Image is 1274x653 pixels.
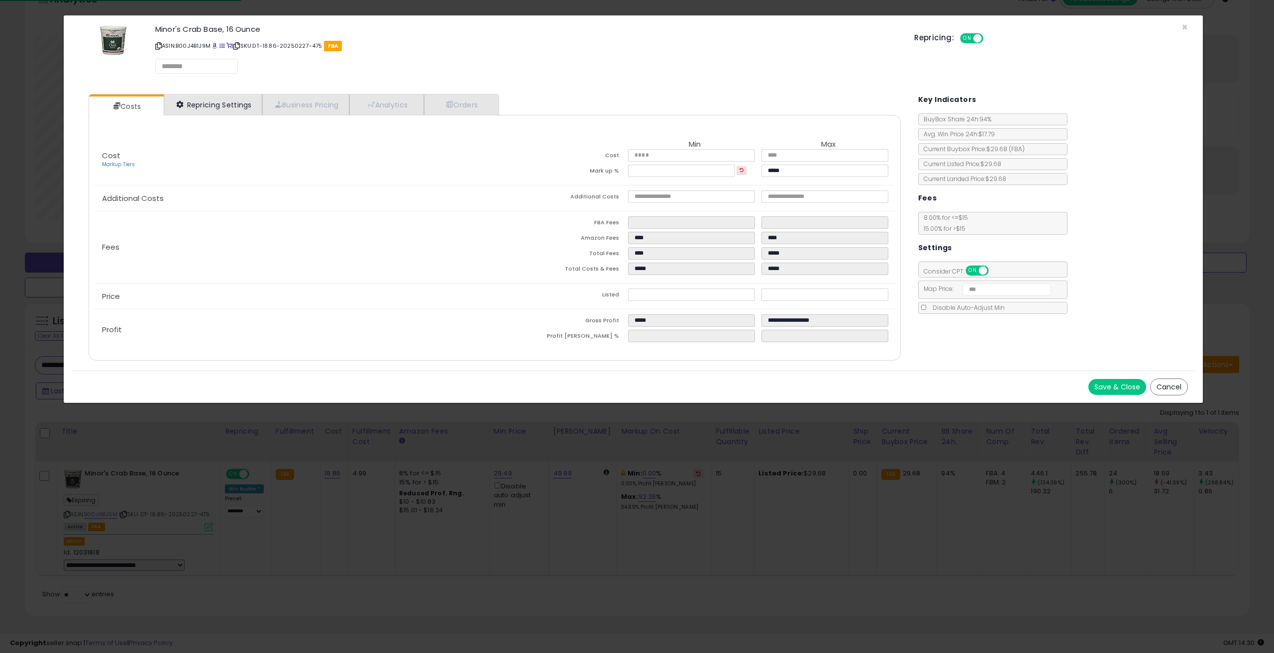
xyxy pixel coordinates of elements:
[1009,145,1025,153] span: ( FBA )
[914,34,954,42] h5: Repricing:
[495,216,628,232] td: FBA Fees
[919,145,1025,153] span: Current Buybox Price:
[1150,378,1188,395] button: Cancel
[262,94,349,115] a: Business Pricing
[89,96,163,116] a: Costs
[324,41,342,51] span: FBA
[212,42,217,50] a: BuyBox page
[919,224,965,233] span: 15.00 % for > $15
[495,263,628,278] td: Total Costs & Fees
[761,140,895,149] th: Max
[495,190,628,206] td: Additional Costs
[424,94,498,115] a: Orders
[102,161,135,168] a: Markup Tiers
[495,232,628,247] td: Amazon Fees
[628,140,761,149] th: Min
[495,165,628,180] td: Mark up %
[928,303,1005,312] span: Disable Auto-Adjust Min
[495,314,628,330] td: Gross Profit
[919,175,1006,183] span: Current Landed Price: $29.68
[966,267,979,275] span: ON
[919,284,1052,293] span: Map Price:
[919,160,1001,168] span: Current Listed Price: $29.68
[987,267,1003,275] span: OFF
[495,288,628,304] td: Listed
[919,267,1002,276] span: Consider CPT:
[94,194,495,202] p: Additional Costs
[1088,379,1146,395] button: Save & Close
[219,42,225,50] a: All offer listings
[155,38,899,54] p: ASIN: B00J4B1J9M | SKU: DT-18.86-20250227-475
[1181,20,1188,34] span: ×
[349,94,424,115] a: Analytics
[226,42,232,50] a: Your listing only
[495,247,628,263] td: Total Fees
[94,152,495,169] p: Cost
[982,34,998,43] span: OFF
[919,213,968,233] span: 8.00 % for <= $15
[495,149,628,165] td: Cost
[961,34,973,43] span: ON
[918,242,952,254] h5: Settings
[918,93,976,106] h5: Key Indicators
[94,243,495,251] p: Fees
[164,94,262,115] a: Repricing Settings
[919,130,995,138] span: Avg. Win Price 24h: $17.79
[155,25,899,33] h3: Minor's Crab Base, 16 Ounce
[986,145,1025,153] span: $29.68
[918,192,937,204] h5: Fees
[94,326,495,334] p: Profit
[94,292,495,300] p: Price
[919,115,991,123] span: BuyBox Share 24h: 94%
[495,330,628,345] td: Profit [PERSON_NAME] %
[100,25,127,55] img: 51AdeR4ogaL._SL60_.jpg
